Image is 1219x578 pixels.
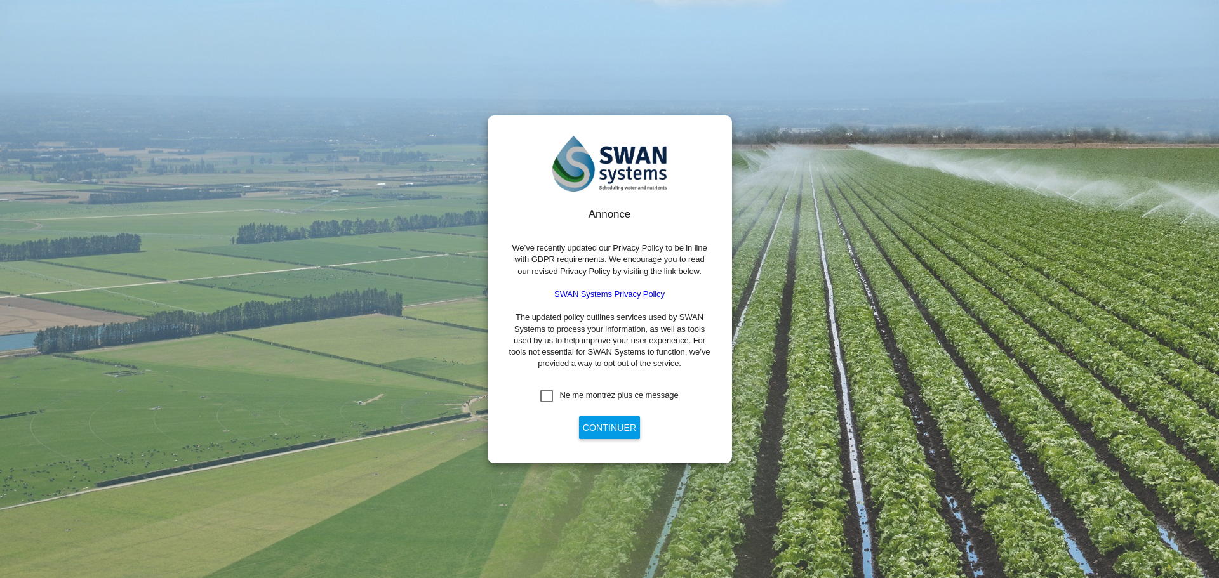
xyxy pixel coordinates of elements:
span: The updated policy outlines services used by SWAN Systems to process your information, as well as... [509,312,710,368]
div: Ne me montrez plus ce message [559,390,678,401]
span: We’ve recently updated our Privacy Policy to be in line with GDPR requirements. We encourage you ... [512,243,707,275]
img: SWAN-Landscape-Logo-Colour.png [552,136,667,192]
md-checkbox: Ne me montrez plus ce message [540,390,678,402]
a: SWAN Systems Privacy Policy [554,289,665,299]
button: Continuer [579,416,640,439]
div: Annonce [508,207,712,222]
